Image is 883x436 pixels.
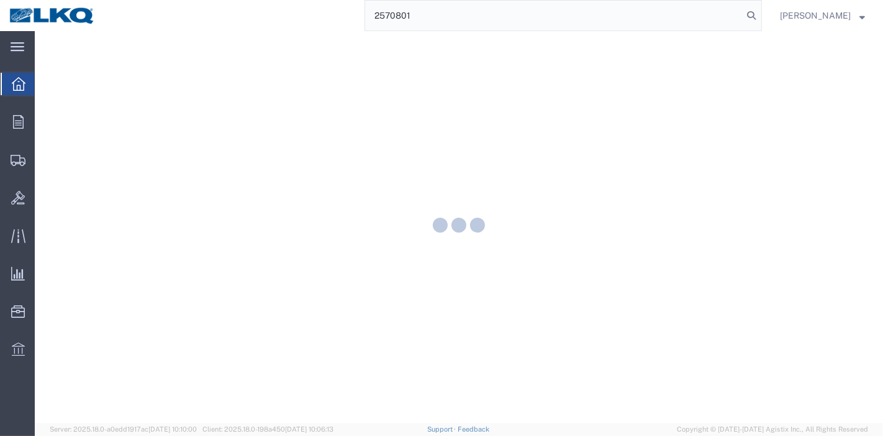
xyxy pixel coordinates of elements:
[202,425,333,433] span: Client: 2025.18.0-198a450
[427,425,458,433] a: Support
[50,425,197,433] span: Server: 2025.18.0-a0edd1917ac
[780,9,851,22] span: Praveen Nagaraj
[148,425,197,433] span: [DATE] 10:10:00
[779,8,866,23] button: [PERSON_NAME]
[458,425,489,433] a: Feedback
[285,425,333,433] span: [DATE] 10:06:13
[365,1,743,30] input: Search for shipment number, reference number
[677,424,868,435] span: Copyright © [DATE]-[DATE] Agistix Inc., All Rights Reserved
[9,6,96,25] img: logo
